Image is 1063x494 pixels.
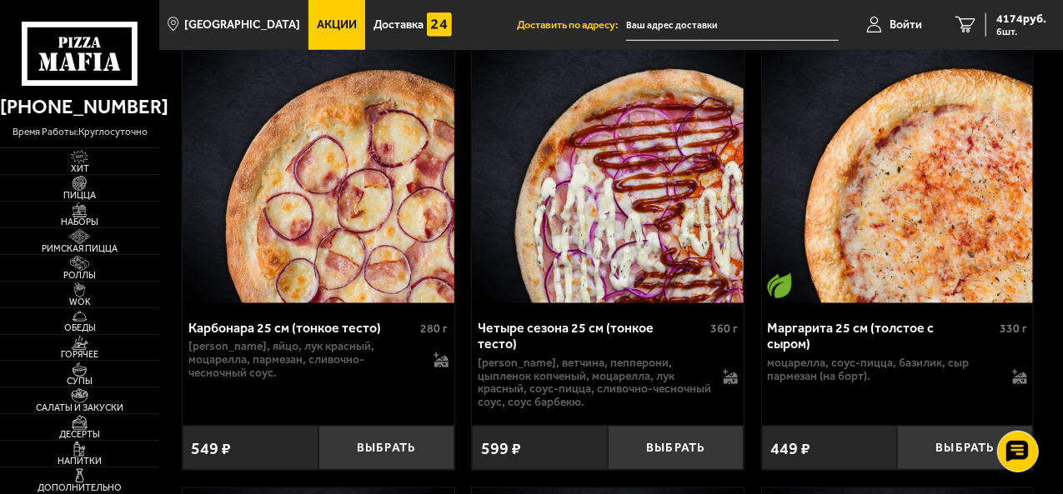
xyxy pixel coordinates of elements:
[1000,322,1027,336] span: 330 г
[183,24,454,304] img: Карбонара 25 см (тонкое тесто)
[317,19,357,31] span: Акции
[996,13,1046,25] span: 4174 руб.
[767,273,792,298] img: Вегетарианское блюдо
[188,340,422,380] p: [PERSON_NAME], яйцо, лук красный, моцарелла, пармезан, сливочно-чесночный соус.
[191,438,231,458] span: 549 ₽
[762,24,1033,304] a: Вегетарианское блюдоМаргарита 25 см (толстое с сыром)
[318,426,454,470] button: Выбрать
[374,19,424,31] span: Доставка
[517,20,626,31] span: Доставить по адресу:
[478,320,705,352] div: Четыре сезона 25 см (тонкое тесто)
[427,12,452,37] img: 15daf4d41897b9f0e9f617042186c801.svg
[472,24,743,304] img: Четыре сезона 25 см (тонкое тесто)
[188,320,416,336] div: Карбонара 25 см (тонкое тесто)
[608,426,744,470] button: Выбрать
[770,438,810,458] span: 449 ₽
[768,357,1001,383] p: моцарелла, соус-пицца, базилик, сыр пармезан (на борт).
[478,357,711,410] p: [PERSON_NAME], ветчина, пепперони, цыпленок копченый, моцарелла, лук красный, соус-пицца, сливочн...
[710,322,738,336] span: 360 г
[897,426,1033,470] button: Выбрать
[421,322,449,336] span: 280 г
[626,10,839,41] input: Ваш адрес доставки
[762,24,1033,304] img: Маргарита 25 см (толстое с сыром)
[890,19,922,31] span: Войти
[185,19,301,31] span: [GEOGRAPHIC_DATA]
[768,320,995,352] div: Маргарита 25 см (толстое с сыром)
[481,438,521,458] span: 599 ₽
[996,27,1046,37] span: 6 шт.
